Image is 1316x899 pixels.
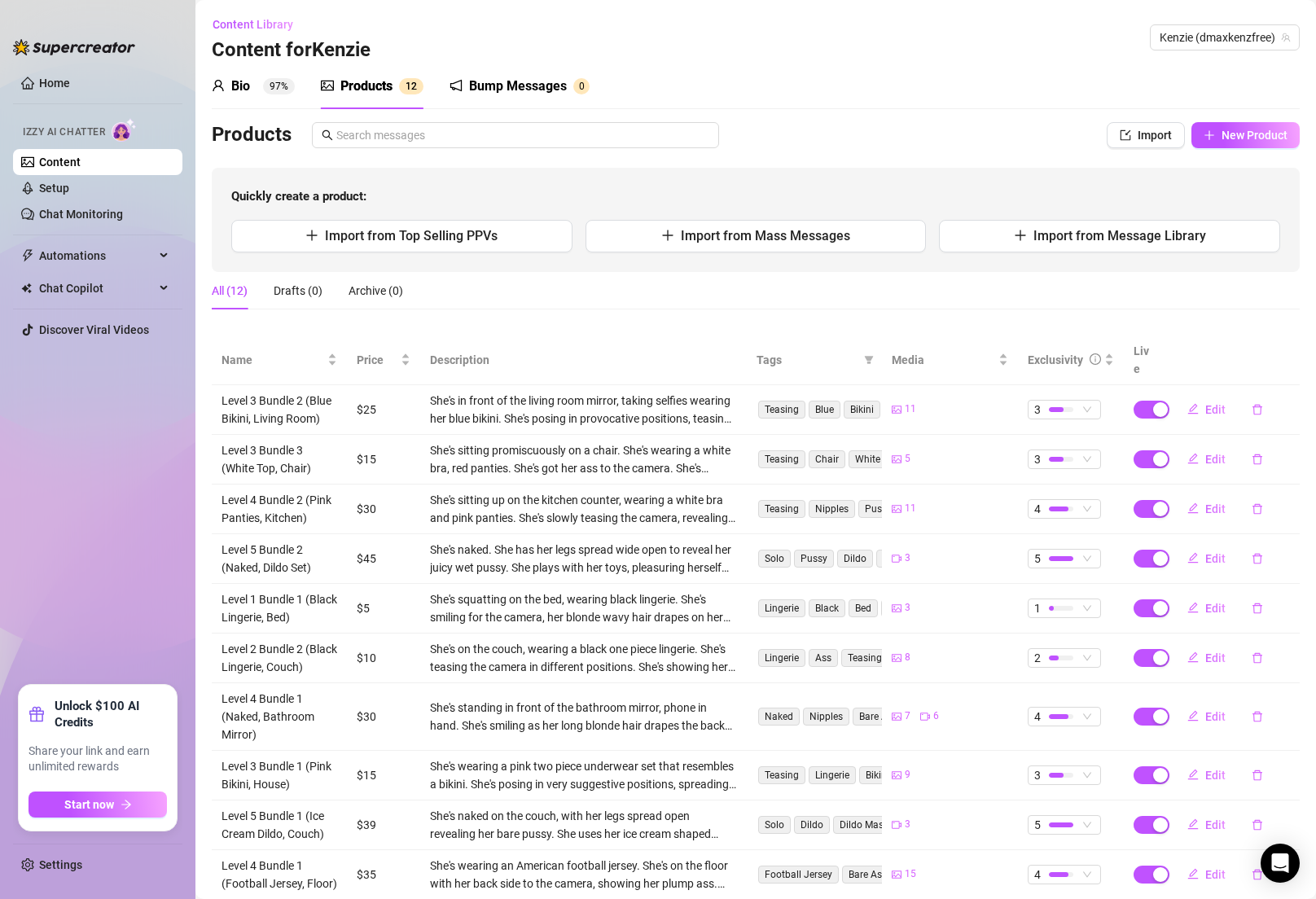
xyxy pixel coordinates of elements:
a: Discover Viral Videos [39,323,149,336]
span: 9 [905,767,910,783]
th: Live [1124,335,1165,385]
span: edit [1187,769,1199,780]
span: Dildo Masturbation [876,550,974,568]
span: 11 [905,501,916,516]
button: Import from Top Selling PPVs [231,220,572,252]
span: Izzy AI Chatter [23,125,105,140]
button: Edit [1174,496,1239,522]
span: 4 [1034,866,1041,884]
span: Edit [1205,868,1226,881]
td: Level 4 Bundle 2 (Pink Panties, Kitchen) [212,485,347,534]
div: She's standing in front of the bathroom mirror, phone in hand. She's smiling as her long blonde h... [430,699,737,735]
span: plus [1014,229,1027,242]
span: 3 [905,550,910,566]
span: video-camera [920,712,930,721]
td: $25 [347,385,420,435]
span: edit [1187,403,1199,414]
span: Lingerie [809,766,856,784]
span: Content Library [213,18,293,31]
span: Teasing [758,500,805,518]
span: delete [1252,404,1263,415]
button: delete [1239,862,1276,888]
span: Bikini [844,401,880,419]
th: Name [212,335,347,385]
div: Exclusivity [1028,351,1083,369]
span: Naked [758,708,800,726]
a: Content [39,156,81,169]
span: team [1281,33,1291,42]
a: Settings [39,858,82,871]
span: edit [1187,602,1199,613]
span: New Product [1222,129,1287,142]
span: Ass [809,649,838,667]
span: Name [222,351,324,369]
div: Bio [231,77,250,96]
span: 15 [905,866,916,882]
span: arrow-right [121,799,132,810]
button: Edit [1174,595,1239,621]
button: Import from Mass Messages [586,220,927,252]
span: gift [29,706,45,722]
span: picture [892,405,901,414]
div: Drafts (0) [274,282,322,300]
span: Nipples [809,500,855,518]
span: 2 [1034,649,1041,667]
span: Automations [39,243,155,269]
span: Import from Top Selling PPVs [325,228,498,243]
h3: Content for Kenzie [212,37,371,64]
span: import [1120,129,1131,141]
span: delete [1252,770,1263,781]
div: She's in front of the living room mirror, taking selfies wearing her blue bikini. She's posing in... [430,392,737,428]
a: Home [39,77,70,90]
span: Chair [809,450,845,468]
span: Teasing [758,766,805,784]
h3: Products [212,122,292,148]
span: picture [892,603,901,613]
sup: 97% [263,78,295,94]
button: delete [1239,496,1276,522]
td: $39 [347,800,420,850]
span: 4 [1034,500,1041,518]
button: Start nowarrow-right [29,792,167,818]
td: Level 3 Bundle 3 (White Top, Chair) [212,435,347,485]
span: edit [1187,552,1199,564]
button: Edit [1174,812,1239,838]
span: Edit [1205,818,1226,831]
span: Black [809,599,845,617]
span: Edit [1205,769,1226,782]
button: delete [1239,704,1276,730]
div: Bump Messages [469,77,567,96]
span: Edit [1205,602,1226,615]
span: picture [892,712,901,721]
button: Edit [1174,397,1239,423]
span: 3 [905,817,910,832]
div: She's naked. She has her legs spread wide open to reveal her juicy wet pussy. She plays with her ... [430,541,737,577]
img: AI Chatter [112,118,137,142]
span: White Top [849,450,906,468]
span: delete [1252,503,1263,515]
span: Tags [757,351,858,369]
div: Archive (0) [349,282,403,300]
td: $30 [347,683,420,751]
input: Search messages [336,126,709,144]
span: Edit [1205,710,1226,723]
span: Start now [64,798,114,811]
td: $30 [347,485,420,534]
span: Import [1138,129,1172,142]
span: Dildo [794,816,830,834]
span: picture [892,454,901,464]
span: user [212,79,225,92]
span: video-camera [892,554,901,564]
span: Bed [849,599,878,617]
span: Teasing [841,649,888,667]
span: delete [1252,711,1263,722]
span: picture [321,79,334,92]
span: Price [357,351,397,369]
span: 1 [406,81,411,92]
span: edit [1187,818,1199,830]
div: She's squatting on the bed, wearing black lingerie. She's smiling for the camera, her blonde wavy... [430,590,737,626]
span: Lingerie [758,599,805,617]
span: video-camera [892,820,901,830]
img: Chat Copilot [21,283,32,294]
span: delete [1252,869,1263,880]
